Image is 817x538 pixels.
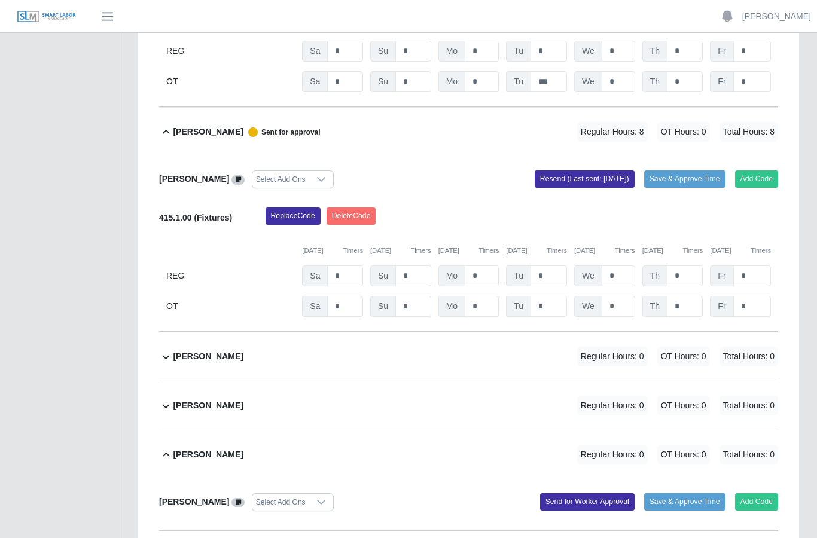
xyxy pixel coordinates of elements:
[710,265,733,286] span: Fr
[370,296,396,317] span: Su
[735,493,779,510] button: Add Code
[173,350,243,363] b: [PERSON_NAME]
[657,445,710,464] span: OT Hours: 0
[302,41,328,62] span: Sa
[173,448,243,461] b: [PERSON_NAME]
[438,265,465,286] span: Mo
[166,71,295,92] div: OT
[370,265,396,286] span: Su
[642,41,667,62] span: Th
[343,246,363,256] button: Timers
[159,430,778,479] button: [PERSON_NAME] Regular Hours: 0 OT Hours: 0 Total Hours: 0
[657,347,710,366] span: OT Hours: 0
[17,10,77,23] img: SLM Logo
[710,71,733,92] span: Fr
[577,396,648,415] span: Regular Hours: 0
[411,246,431,256] button: Timers
[173,126,243,138] b: [PERSON_NAME]
[159,174,229,184] b: [PERSON_NAME]
[742,10,811,23] a: [PERSON_NAME]
[166,296,295,317] div: OT
[370,246,431,256] div: [DATE]
[577,122,648,142] span: Regular Hours: 8
[438,246,499,256] div: [DATE]
[720,122,778,142] span: Total Hours: 8
[642,71,667,92] span: Th
[644,493,725,510] button: Save & Approve Time
[166,41,295,62] div: REG
[231,497,245,506] a: View/Edit Notes
[574,265,602,286] span: We
[577,347,648,366] span: Regular Hours: 0
[615,246,635,256] button: Timers
[302,265,328,286] span: Sa
[751,246,771,256] button: Timers
[159,497,229,506] b: [PERSON_NAME]
[657,396,710,415] span: OT Hours: 0
[302,246,363,256] div: [DATE]
[159,108,778,156] button: [PERSON_NAME] Sent for approval Regular Hours: 8 OT Hours: 0 Total Hours: 8
[577,445,648,464] span: Regular Hours: 0
[252,494,309,511] div: Select Add Ons
[506,246,567,256] div: [DATE]
[438,71,465,92] span: Mo
[642,246,703,256] div: [DATE]
[506,71,531,92] span: Tu
[370,41,396,62] span: Su
[159,381,778,430] button: [PERSON_NAME] Regular Hours: 0 OT Hours: 0 Total Hours: 0
[720,396,778,415] span: Total Hours: 0
[540,493,635,510] button: Send for Worker Approval
[370,71,396,92] span: Su
[735,170,779,187] button: Add Code
[159,332,778,381] button: [PERSON_NAME] Regular Hours: 0 OT Hours: 0 Total Hours: 0
[302,296,328,317] span: Sa
[574,71,602,92] span: We
[642,296,667,317] span: Th
[173,399,243,412] b: [PERSON_NAME]
[710,246,771,256] div: [DATE]
[438,41,465,62] span: Mo
[243,127,321,137] span: Sent for approval
[231,174,245,184] a: View/Edit Notes
[710,296,733,317] span: Fr
[642,265,667,286] span: Th
[720,445,778,464] span: Total Hours: 0
[302,71,328,92] span: Sa
[574,41,602,62] span: We
[710,41,733,62] span: Fr
[506,41,531,62] span: Tu
[266,207,321,224] button: ReplaceCode
[438,296,465,317] span: Mo
[252,171,309,188] div: Select Add Ons
[657,122,710,142] span: OT Hours: 0
[574,246,635,256] div: [DATE]
[506,296,531,317] span: Tu
[720,347,778,366] span: Total Hours: 0
[479,246,499,256] button: Timers
[535,170,635,187] button: Resend (Last sent: [DATE])
[506,265,531,286] span: Tu
[683,246,703,256] button: Timers
[644,170,725,187] button: Save & Approve Time
[166,265,295,286] div: REG
[574,296,602,317] span: We
[159,213,232,222] b: 415.1.00 (Fixtures)
[327,207,376,224] button: DeleteCode
[547,246,567,256] button: Timers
